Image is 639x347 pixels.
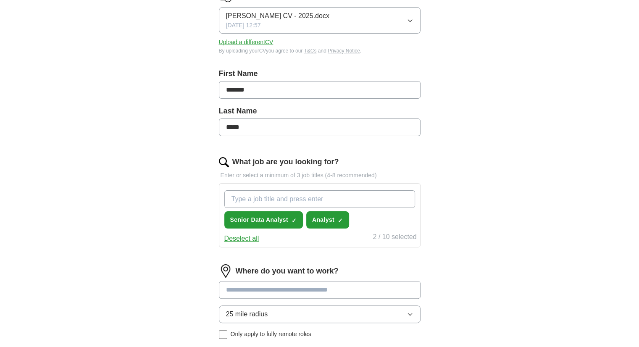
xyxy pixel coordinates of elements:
label: Last Name [219,105,421,117]
button: 25 mile radius [219,305,421,323]
input: Only apply to fully remote roles [219,330,227,339]
div: 2 / 10 selected [373,232,416,244]
p: Enter or select a minimum of 3 job titles (4-8 recommended) [219,171,421,180]
button: Deselect all [224,234,259,244]
span: Senior Data Analyst [230,216,288,224]
button: Analyst✓ [306,211,349,229]
span: ✓ [292,217,297,224]
label: First Name [219,68,421,79]
input: Type a job title and press enter [224,190,415,208]
span: [PERSON_NAME] CV - 2025.docx [226,11,329,21]
button: Upload a differentCV [219,38,273,47]
img: location.png [219,264,232,278]
label: Where do you want to work? [236,266,339,277]
button: [PERSON_NAME] CV - 2025.docx[DATE] 12:57 [219,7,421,34]
span: Analyst [312,216,334,224]
button: Senior Data Analyst✓ [224,211,303,229]
span: 25 mile radius [226,309,268,319]
a: Privacy Notice [328,48,360,54]
img: search.png [219,157,229,167]
span: Only apply to fully remote roles [231,330,311,339]
a: T&Cs [304,48,316,54]
span: ✓ [338,217,343,224]
div: By uploading your CV you agree to our and . [219,47,421,55]
label: What job are you looking for? [232,156,339,168]
span: [DATE] 12:57 [226,21,261,30]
